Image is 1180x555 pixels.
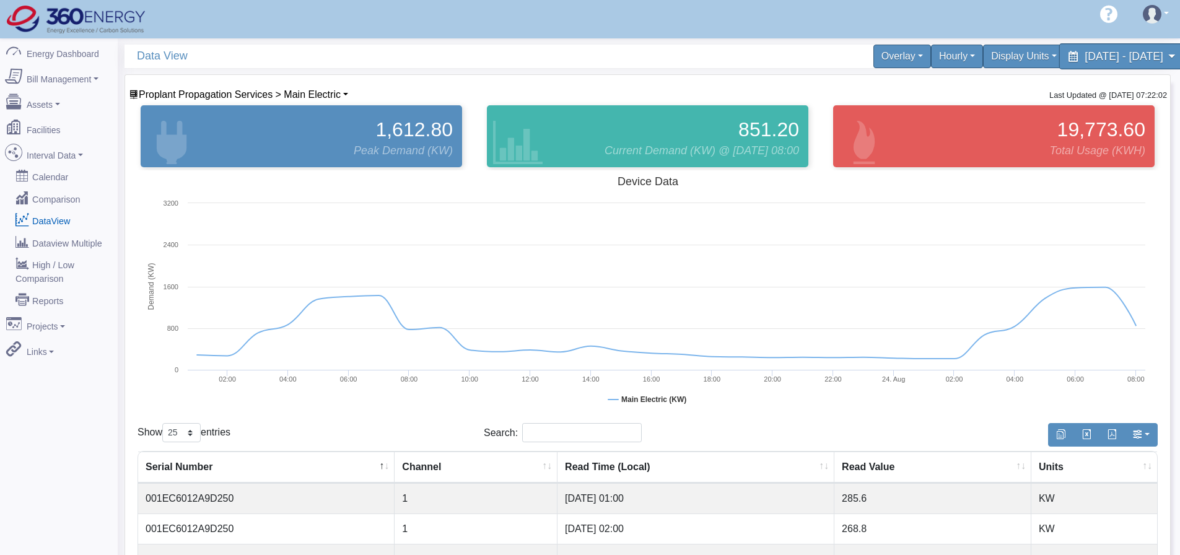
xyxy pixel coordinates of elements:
text: 2400 [164,241,178,248]
text: 1600 [164,283,178,291]
th: Units : activate to sort column ascending [1031,452,1157,483]
span: 851.20 [738,115,799,144]
th: Read Value : activate to sort column ascending [834,452,1031,483]
button: Copy to clipboard [1048,423,1074,447]
text: 02:00 [946,375,963,383]
a: Proplant Propagation Services > Main Electric [129,89,348,100]
small: Last Updated @ [DATE] 07:22:02 [1049,90,1167,100]
span: 19,773.60 [1057,115,1145,144]
text: 20:00 [764,375,781,383]
div: Hourly [931,45,983,68]
span: Data View [137,45,654,68]
td: 001EC6012A9D250 [138,483,395,513]
text: 22:00 [824,375,842,383]
tspan: Main Electric (KW) [621,395,686,404]
text: 3200 [164,199,178,207]
img: user-3.svg [1143,5,1161,24]
td: KW [1031,483,1157,513]
td: 268.8 [834,513,1031,544]
td: 001EC6012A9D250 [138,513,395,544]
span: Current Demand (KW) @ [DATE] 08:00 [605,142,799,159]
text: 04:00 [279,375,297,383]
text: 10:00 [461,375,478,383]
span: 1,612.80 [375,115,453,144]
span: [DATE] - [DATE] [1085,50,1163,62]
text: 08:00 [401,375,418,383]
span: Device List [139,89,341,100]
span: Peak Demand (KW) [354,142,453,159]
button: Show/Hide Columns [1124,423,1158,447]
tspan: 24. Aug [882,375,905,383]
select: Showentries [162,423,201,442]
input: Search: [522,423,642,442]
td: [DATE] 01:00 [557,483,834,513]
text: 06:00 [1067,375,1084,383]
td: 1 [395,513,557,544]
td: 285.6 [834,483,1031,513]
text: 04:00 [1007,375,1024,383]
tspan: Device Data [618,175,679,188]
td: [DATE] 02:00 [557,513,834,544]
text: 0 [175,366,178,374]
text: 02:00 [219,375,236,383]
text: 16:00 [643,375,660,383]
td: KW [1031,513,1157,544]
label: Search: [484,423,642,442]
button: Export to Excel [1073,423,1099,447]
span: Total Usage (KWH) [1050,142,1145,159]
th: Serial Number : activate to sort column descending [138,452,395,483]
text: 14:00 [582,375,600,383]
td: 1 [395,483,557,513]
text: 800 [167,325,178,332]
button: Generate PDF [1099,423,1125,447]
th: Channel : activate to sort column ascending [395,452,557,483]
text: 06:00 [340,375,357,383]
div: Display Units [983,45,1064,68]
tspan: Demand (KW) [147,263,155,310]
text: 18:00 [704,375,721,383]
label: Show entries [138,423,230,442]
th: Read Time (Local) : activate to sort column ascending [557,452,834,483]
text: 12:00 [522,375,539,383]
div: Overlay [873,45,931,68]
text: 08:00 [1127,375,1145,383]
